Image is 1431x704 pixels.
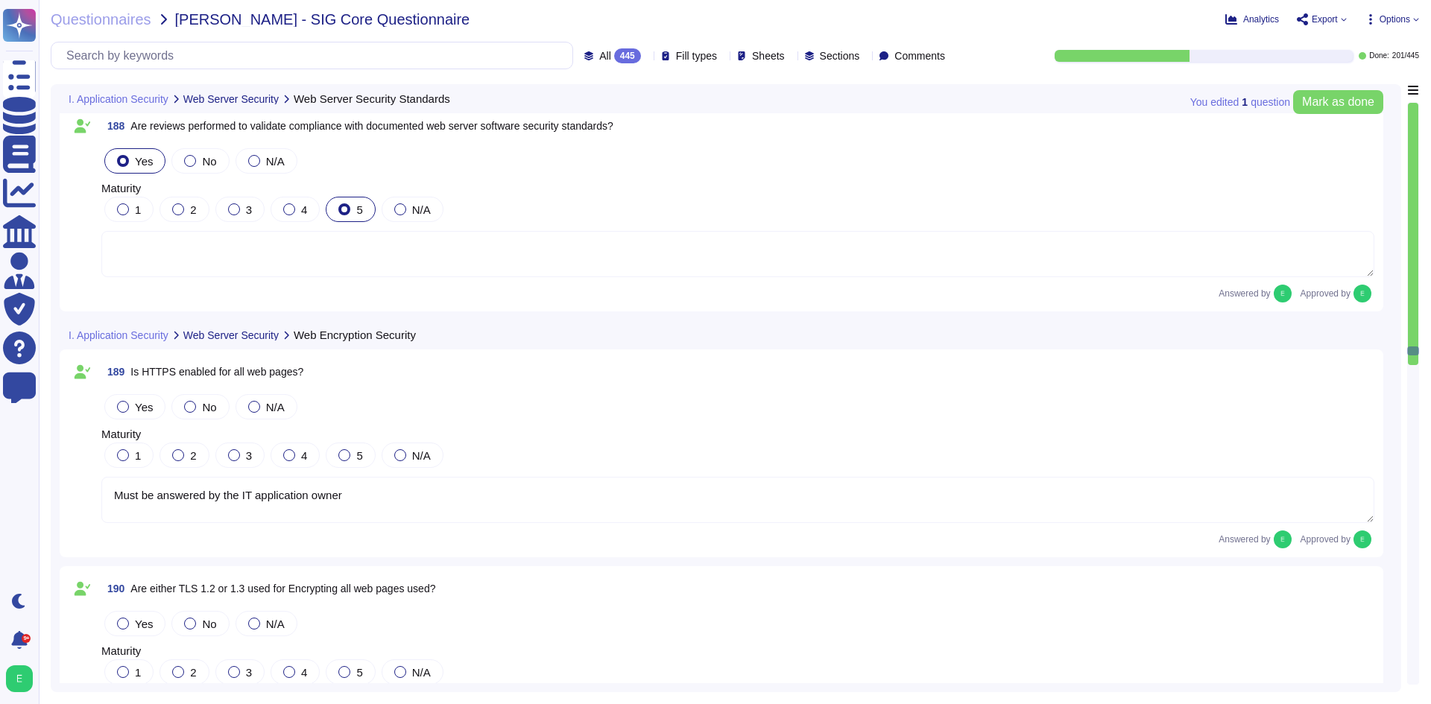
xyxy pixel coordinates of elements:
[135,449,141,462] span: 1
[202,401,216,413] span: No
[356,203,362,216] span: 5
[1369,52,1389,60] span: Done:
[266,155,285,168] span: N/A
[190,666,196,679] span: 2
[1301,535,1351,544] span: Approved by
[1353,530,1371,548] img: user
[301,666,307,679] span: 4
[614,48,641,63] div: 445
[183,94,279,104] span: Web Server Security
[59,42,572,69] input: Search by keywords
[3,662,43,695] button: user
[101,428,141,440] span: Maturity
[101,121,124,131] span: 188
[266,401,285,413] span: N/A
[202,618,216,630] span: No
[301,203,307,216] span: 4
[1392,52,1419,60] span: 201 / 445
[1219,289,1270,298] span: Answered by
[294,329,416,340] span: Web Encryption Security
[101,644,141,657] span: Maturity
[1274,530,1292,548] img: user
[69,94,168,104] span: I. Application Security
[202,155,216,168] span: No
[1242,97,1248,107] b: 1
[266,618,285,630] span: N/A
[135,155,153,168] span: Yes
[894,51,945,61] span: Comments
[51,12,151,27] span: Questionnaires
[246,449,252,462] span: 3
[1190,97,1290,107] span: You edited question
[1302,96,1374,108] span: Mark as done
[130,366,303,378] span: Is HTTPS enabled for all web pages?
[1219,535,1270,544] span: Answered by
[135,618,153,630] span: Yes
[183,330,279,340] span: Web Server Security
[1274,285,1292,302] img: user
[1225,13,1279,25] button: Analytics
[1312,15,1338,24] span: Export
[135,401,153,413] span: Yes
[412,203,431,216] span: N/A
[22,634,31,643] div: 9+
[101,367,124,377] span: 189
[412,666,431,679] span: N/A
[301,449,307,462] span: 4
[6,665,33,692] img: user
[820,51,860,61] span: Sections
[752,51,785,61] span: Sheets
[135,203,141,216] span: 1
[412,449,431,462] span: N/A
[676,51,717,61] span: Fill types
[135,666,141,679] span: 1
[190,449,196,462] span: 2
[246,203,252,216] span: 3
[1380,15,1410,24] span: Options
[599,51,611,61] span: All
[69,330,168,340] span: I. Application Security
[356,449,362,462] span: 5
[130,583,435,594] span: Are either TLS 1.2 or 1.3 used for Encrypting all web pages used?
[175,12,470,27] span: [PERSON_NAME] - SIG Core Questionnaire
[130,120,613,132] span: Are reviews performed to validate compliance with documented web server software security standards?
[101,477,1374,523] textarea: Must be answered by the IT application owner
[101,583,124,594] span: 190
[1243,15,1279,24] span: Analytics
[356,666,362,679] span: 5
[1301,289,1351,298] span: Approved by
[190,203,196,216] span: 2
[246,666,252,679] span: 3
[1353,285,1371,302] img: user
[1293,90,1383,114] button: Mark as done
[101,182,141,194] span: Maturity
[294,93,450,104] span: Web Server Security Standards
